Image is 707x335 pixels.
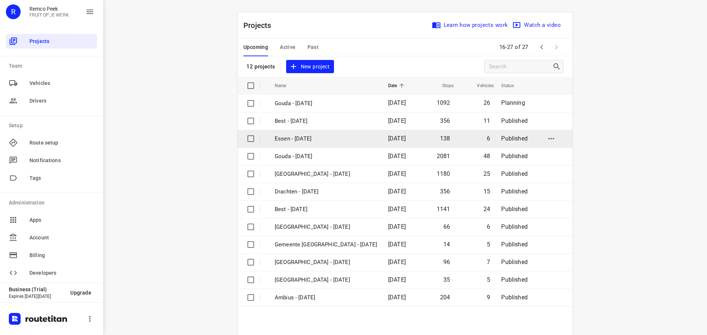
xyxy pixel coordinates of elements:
span: 9 [487,294,490,301]
span: Published [501,135,528,142]
p: Drachten - Wednesday [275,188,377,196]
div: Notifications [6,153,97,168]
div: Search [552,62,563,71]
p: Remco Peek [29,6,69,12]
span: 48 [483,153,490,160]
span: 14 [443,241,450,248]
p: Business (Trial) [9,286,64,292]
span: 35 [443,276,450,283]
div: Route setup [6,135,97,150]
span: Published [501,294,528,301]
span: Published [501,170,528,177]
span: Published [501,259,528,265]
span: 138 [440,135,450,142]
div: Drivers [6,93,97,108]
p: Antwerpen - Wednesday [275,223,377,231]
div: Developers [6,265,97,280]
span: Planning [501,99,525,106]
p: Zwolle - Wednesday [275,170,377,178]
span: Drivers [29,97,94,105]
span: [DATE] [388,170,406,177]
p: Gemeente Rotterdam - Monday [275,276,377,284]
p: Gouda - Thursday [275,99,377,108]
span: Upcoming [243,43,268,52]
button: Upgrade [64,286,97,299]
span: Name [275,81,296,90]
span: [DATE] [388,117,406,124]
span: [DATE] [388,241,406,248]
p: Essen - Wednesday [275,135,377,143]
span: 15 [483,188,490,195]
span: Account [29,234,94,242]
span: 1141 [437,206,450,213]
span: 66 [443,223,450,230]
span: Previous Page [534,40,549,54]
span: [DATE] [388,223,406,230]
span: Stops [433,81,454,90]
span: 26 [483,99,490,106]
span: Published [501,206,528,213]
p: Team [9,62,97,70]
p: Projects [243,20,277,31]
p: Ambius - Monday [275,293,377,302]
span: 6 [487,135,490,142]
span: Developers [29,269,94,277]
span: Active [280,43,295,52]
p: Gemeente Rotterdam - Tuesday [275,258,377,267]
span: Next Page [549,40,564,54]
span: Published [501,276,528,283]
span: 356 [440,188,450,195]
span: [DATE] [388,135,406,142]
span: 204 [440,294,450,301]
span: 96 [443,259,450,265]
p: 12 projects [246,63,275,70]
span: Status [501,81,524,90]
p: Setup [9,122,97,129]
span: Published [501,188,528,195]
span: [DATE] [388,99,406,106]
span: Published [501,117,528,124]
span: Tags [29,174,94,182]
span: 5 [487,241,490,248]
div: R [6,4,21,19]
span: [DATE] [388,294,406,301]
span: [DATE] [388,206,406,213]
span: 11 [483,117,490,124]
div: Vehicles [6,76,97,90]
p: Best - Wednesday [275,205,377,214]
span: [DATE] [388,276,406,283]
div: Account [6,230,97,245]
span: Published [501,223,528,230]
span: Projects [29,38,94,45]
div: Tags [6,171,97,185]
span: Vehicles [467,81,494,90]
button: New project [286,60,334,74]
span: 2081 [437,153,450,160]
p: FRUIT OP JE WERK [29,13,69,18]
span: 1092 [437,99,450,106]
span: 5 [487,276,490,283]
span: 1180 [437,170,450,177]
span: Upgrade [70,290,91,296]
span: 25 [483,170,490,177]
p: Gouda - Wednesday [275,152,377,161]
span: 356 [440,117,450,124]
span: New project [291,62,330,71]
span: [DATE] [388,153,406,160]
span: Published [501,153,528,160]
span: [DATE] [388,188,406,195]
div: Projects [6,34,97,49]
span: Published [501,241,528,248]
span: 6 [487,223,490,230]
p: Expires [DATE][DATE] [9,294,64,299]
input: Search projects [489,61,552,72]
span: Vehicles [29,79,94,87]
span: Notifications [29,157,94,164]
span: Apps [29,216,94,224]
span: Billing [29,252,94,259]
p: Best - Thursday [275,117,377,125]
div: Billing [6,248,97,263]
span: [DATE] [388,259,406,265]
div: Apps [6,213,97,227]
span: Past [307,43,319,52]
